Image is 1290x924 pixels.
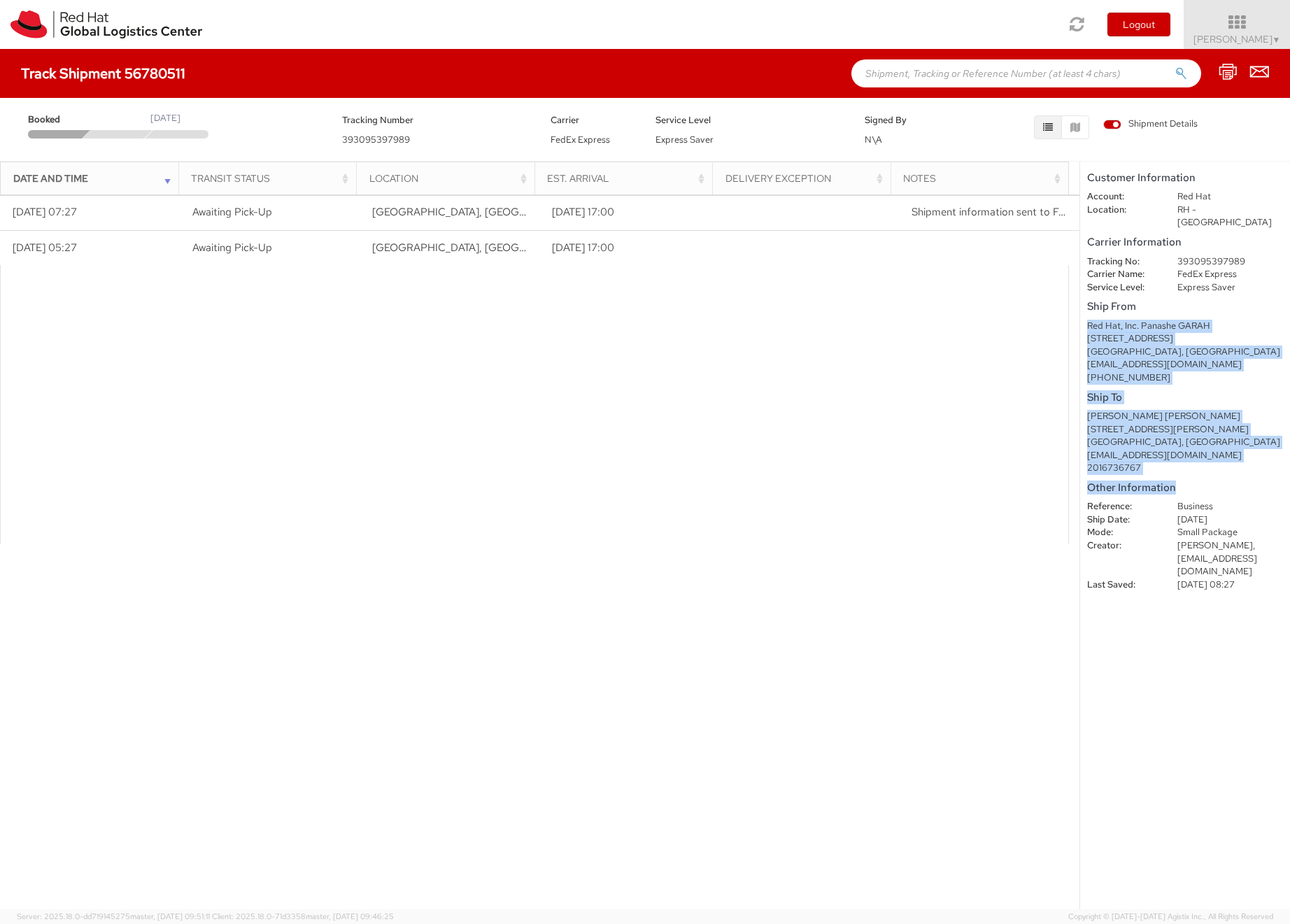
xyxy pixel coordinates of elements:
[725,171,886,185] div: Delivery Exception
[1103,118,1198,133] label: Shipment Details
[1087,436,1283,449] div: [GEOGRAPHIC_DATA], [GEOGRAPHIC_DATA]
[342,115,530,125] h5: Tracking Number
[1087,320,1283,333] div: Red Hat, Inc. Panashe GARAH
[1077,513,1167,527] dt: Ship Date:
[1068,911,1273,923] span: Copyright © [DATE]-[DATE] Agistix Inc., All Rights Reserved
[1087,423,1283,436] div: [STREET_ADDRESS][PERSON_NAME]
[1107,13,1170,36] button: Logout
[1177,539,1255,551] span: [PERSON_NAME],
[1087,332,1283,346] div: [STREET_ADDRESS]
[1193,33,1281,45] span: [PERSON_NAME]
[551,115,634,125] h5: Carrier
[1087,346,1283,359] div: [GEOGRAPHIC_DATA], [GEOGRAPHIC_DATA]
[191,171,352,185] div: Transit Status
[1077,190,1167,204] dt: Account:
[1077,268,1167,281] dt: Carrier Name:
[851,59,1201,87] input: Shipment, Tracking or Reference Number (at least 4 chars)
[655,115,844,125] h5: Service Level
[1087,410,1283,423] div: [PERSON_NAME] [PERSON_NAME]
[1077,526,1167,539] dt: Mode:
[1103,118,1198,131] span: Shipment Details
[1273,34,1281,45] span: ▼
[212,911,394,921] span: Client: 2025.18.0-71d3358
[306,911,394,921] span: master, [DATE] 09:46:25
[655,134,714,145] span: Express Saver
[1087,301,1283,313] h5: Ship From
[369,171,530,185] div: Location
[1077,204,1167,217] dt: Location:
[150,112,180,125] div: [DATE]
[912,205,1082,219] span: Shipment information sent to FedEx
[10,10,202,38] img: rh-logistics-00dfa346123c4ec078e1.svg
[865,134,882,145] span: N\A
[13,171,174,185] div: Date and Time
[1087,392,1283,404] h5: Ship To
[17,911,210,921] span: Server: 2025.18.0-dd719145275
[1077,578,1167,592] dt: Last Saved:
[1087,172,1283,184] h5: Customer Information
[903,171,1064,185] div: Notes
[1087,482,1283,494] h5: Other Information
[28,113,88,127] span: Booked
[547,171,708,185] div: Est. Arrival
[1077,500,1167,513] dt: Reference:
[1087,358,1283,371] div: [EMAIL_ADDRESS][DOMAIN_NAME]
[551,134,610,145] span: FedEx Express
[372,241,704,255] span: RALEIGH, NC, US
[1087,449,1283,462] div: [EMAIL_ADDRESS][DOMAIN_NAME]
[130,911,210,921] span: master, [DATE] 09:51:11
[1087,236,1283,248] h5: Carrier Information
[1077,255,1167,269] dt: Tracking No:
[192,205,272,219] span: Awaiting Pick-Up
[865,115,948,125] h5: Signed By
[539,195,719,230] td: [DATE] 17:00
[1087,371,1283,385] div: [PHONE_NUMBER]
[1077,539,1167,553] dt: Creator:
[1087,462,1283,475] div: 2016736767
[1077,281,1167,294] dt: Service Level:
[539,230,719,265] td: [DATE] 17:00
[372,205,704,219] span: RALEIGH, NC, US
[21,66,185,81] h4: Track Shipment 56780511
[342,134,410,145] span: 393095397989
[192,241,272,255] span: Awaiting Pick-Up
